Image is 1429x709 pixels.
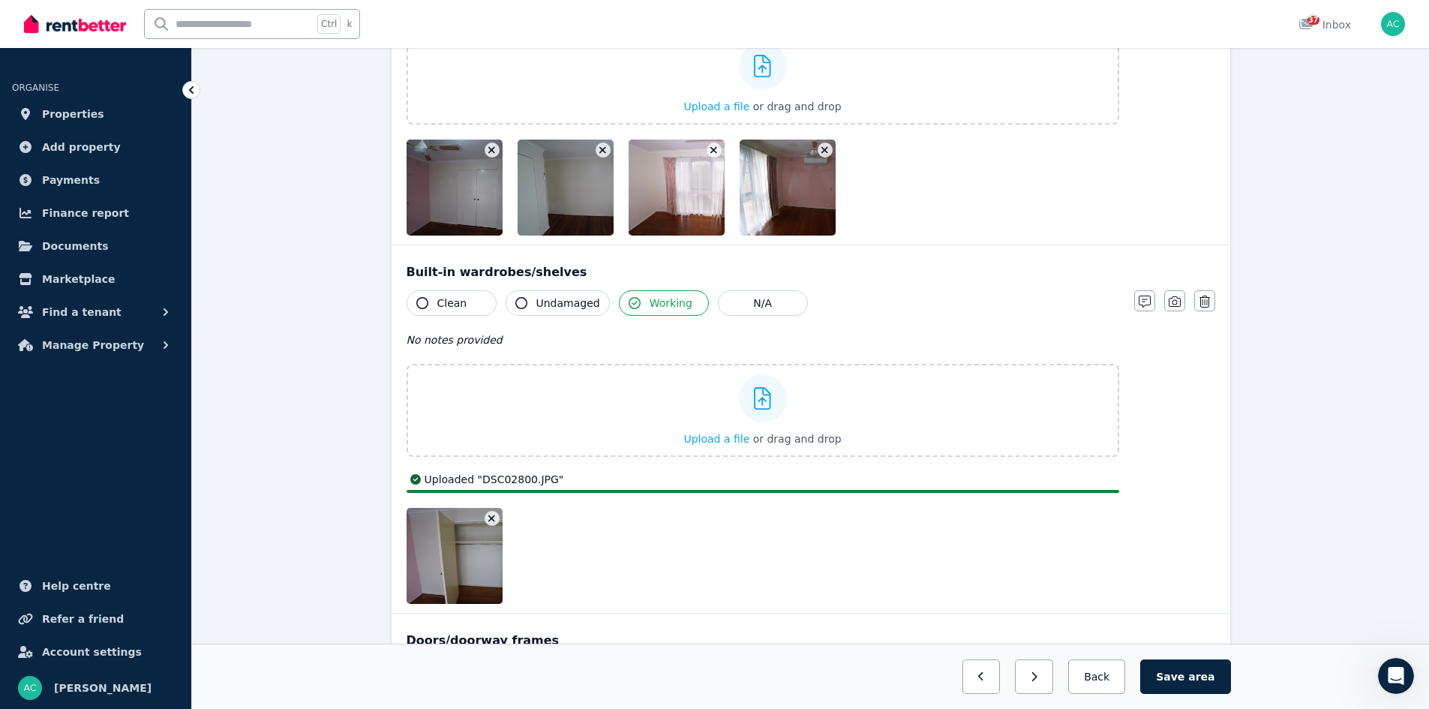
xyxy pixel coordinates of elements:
[12,83,59,93] span: ORGANISE
[407,140,551,236] img: DSC02766.JPG
[18,676,42,700] img: Anish Cherian
[24,173,188,188] div: What can we help with [DATE]?
[13,445,287,485] textarea: Message…
[42,577,111,595] span: Help centre
[12,164,200,197] div: What can we help with [DATE]?The RentBetter Team • Just now
[42,336,144,354] span: Manage Property
[73,19,187,34] p: The team can also help
[12,231,179,261] a: Documents
[347,18,352,30] span: k
[12,132,179,162] a: Add property
[1068,659,1125,694] button: Back
[407,472,1119,487] div: Uploaded " DSC02800.JPG "
[24,95,234,154] div: Hi there 👋 This is Fin speaking. I’m here to answer your questions, but you’ll always have the op...
[23,491,35,503] button: Emoji picker
[407,508,551,604] img: DSC02800.JPG
[12,198,179,228] a: Finance report
[24,13,126,35] img: RentBetter
[54,679,152,697] span: [PERSON_NAME]
[536,296,600,311] span: Undamaged
[42,138,121,156] span: Add property
[407,290,497,316] button: Clean
[42,171,100,189] span: Payments
[718,290,808,316] button: N/A
[683,101,749,113] span: Upload a file
[1307,16,1319,25] span: 37
[506,290,610,316] button: Undamaged
[1298,17,1351,32] div: Inbox
[24,200,170,209] div: The RentBetter Team • Just now
[683,99,841,114] button: Upload a file or drag and drop
[683,431,841,446] button: Upload a file or drag and drop
[42,237,109,255] span: Documents
[42,204,129,222] span: Finance report
[12,637,179,667] a: Account settings
[43,8,67,32] img: Profile image for The RentBetter Team
[12,571,179,601] a: Help centre
[12,264,179,294] a: Marketplace
[629,140,773,236] img: DSC02765.JPG
[740,140,884,236] img: DSC02764.JPG
[518,140,662,236] img: DSC02767.JPG
[12,297,179,327] button: Find a tenant
[1378,658,1414,694] iframe: Intercom live chat
[10,6,38,35] button: go back
[42,610,124,628] span: Refer a friend
[12,604,179,634] a: Refer a friend
[257,485,281,509] button: Send a message…
[407,334,503,346] span: No notes provided
[753,101,842,113] span: or drag and drop
[753,433,842,445] span: or drag and drop
[12,99,179,129] a: Properties
[42,270,115,288] span: Marketplace
[12,164,288,230] div: The RentBetter Team says…
[235,6,263,35] button: Home
[683,433,749,445] span: Upload a file
[12,165,179,195] a: Payments
[263,6,290,33] div: Close
[1140,659,1230,694] button: Save area
[12,330,179,360] button: Manage Property
[650,296,692,311] span: Working
[407,263,1215,281] div: Built-in wardrobes/shelves
[73,8,198,19] h1: The RentBetter Team
[1188,669,1214,684] span: area
[42,303,122,321] span: Find a tenant
[619,290,709,316] button: Working
[42,105,104,123] span: Properties
[437,296,467,311] span: Clean
[12,86,246,163] div: Hi there 👋 This is Fin speaking. I’m here to answer your questions, but you’ll always have the op...
[12,86,288,164] div: The RentBetter Team says…
[42,643,142,661] span: Account settings
[1381,12,1405,36] img: Anish Cherian
[407,632,1215,650] div: Doors/doorway frames
[317,14,341,34] span: Ctrl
